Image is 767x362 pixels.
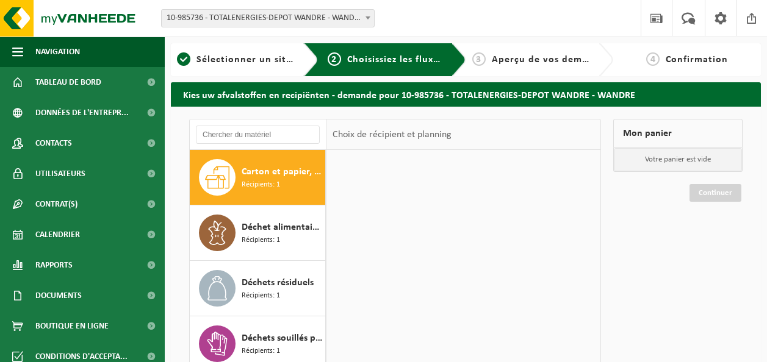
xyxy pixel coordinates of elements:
[242,275,314,290] span: Déchets résiduels
[242,331,322,346] span: Déchets souillés par de l'huile
[35,219,80,250] span: Calendrier
[171,82,761,106] h2: Kies uw afvalstoffen en recipiënten - demande pour 10-985736 - TOTALENERGIES-DEPOT WANDRE - WANDRE
[35,311,109,341] span: Boutique en ligne
[613,119,743,148] div: Mon panier
[646,52,660,66] span: 4
[190,205,326,261] button: Déchet alimentaire, contenant des produits d'origine animale, non emballé, catégorie 3 Récipients: 1
[35,280,82,311] span: Documents
[35,189,77,219] span: Contrat(s)
[35,37,80,67] span: Navigation
[35,67,101,98] span: Tableau de bord
[242,165,322,179] span: Carton et papier, non-conditionné (industriel)
[242,346,280,357] span: Récipients: 1
[196,55,306,65] span: Sélectionner un site ici
[35,158,85,189] span: Utilisateurs
[242,235,280,246] span: Récipients: 1
[666,55,728,65] span: Confirmation
[347,55,550,65] span: Choisissiez les flux de déchets et récipients
[177,52,294,67] a: 1Sélectionner un site ici
[35,98,129,128] span: Données de l'entrepr...
[196,126,320,144] input: Chercher du matériel
[162,10,374,27] span: 10-985736 - TOTALENERGIES-DEPOT WANDRE - WANDRE
[242,179,280,191] span: Récipients: 1
[161,9,375,27] span: 10-985736 - TOTALENERGIES-DEPOT WANDRE - WANDRE
[472,52,486,66] span: 3
[177,52,190,66] span: 1
[35,128,72,158] span: Contacts
[614,148,742,171] p: Votre panier est vide
[190,150,326,205] button: Carton et papier, non-conditionné (industriel) Récipients: 1
[690,184,741,202] a: Continuer
[242,290,280,302] span: Récipients: 1
[35,250,73,280] span: Rapports
[190,261,326,316] button: Déchets résiduels Récipients: 1
[326,119,458,150] div: Choix de récipient et planning
[328,52,341,66] span: 2
[492,55,610,65] span: Aperçu de vos demandes
[242,220,322,235] span: Déchet alimentaire, contenant des produits d'origine animale, non emballé, catégorie 3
